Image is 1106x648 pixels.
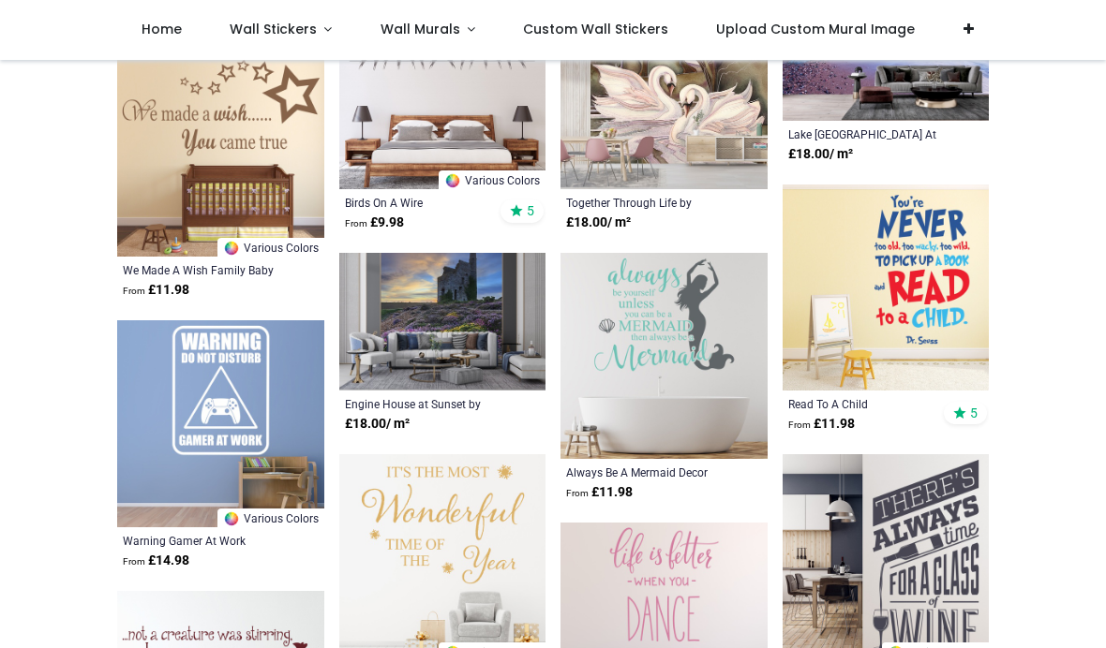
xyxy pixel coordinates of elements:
[788,415,855,434] strong: £ 11.98
[788,145,853,164] strong: £ 18.00 / m²
[566,464,723,479] a: Always Be A Mermaid Decor Quote
[788,396,945,411] a: Read To A Child [PERSON_NAME] Quote
[339,253,546,391] img: Engine House at Sunset Wall Mural by Andrew Ray
[117,320,324,527] img: Warning Gamer At Work Gamiing Kids Wall Sticker
[560,253,768,460] img: Always Be A Mermaid Decor Quote Wall Sticker
[566,488,589,498] span: From
[716,20,915,38] span: Upload Custom Mural Image
[345,396,501,411] a: Engine House at Sunset by [PERSON_NAME]
[970,405,978,421] span: 5
[345,195,501,210] a: Birds On A Wire
[444,172,461,189] img: Color Wheel
[217,508,324,527] a: Various Colors
[123,286,145,296] span: From
[123,533,279,548] a: Warning Gamer At Work Gamiing Kids
[566,483,633,502] strong: £ 11.98
[223,510,240,527] img: Color Wheel
[123,262,279,277] a: We Made A Wish Family Baby Quote
[788,420,811,430] span: From
[783,184,990,391] img: Read To A Child Dr Seuss Quote Wall Sticker
[560,51,768,189] img: Together Through Life Wall Mural by Jody Bergsma
[123,552,189,570] strong: £ 14.98
[345,218,367,228] span: From
[345,214,404,232] strong: £ 9.98
[123,281,189,300] strong: £ 11.98
[566,195,723,210] a: Together Through Life by [PERSON_NAME]
[381,20,460,38] span: Wall Murals
[527,202,534,219] span: 5
[230,20,317,38] span: Wall Stickers
[566,214,631,232] strong: £ 18.00 / m²
[217,238,324,257] a: Various Colors
[788,126,945,141] a: Lake [GEOGRAPHIC_DATA] At [GEOGRAPHIC_DATA], [GEOGRAPHIC_DATA] by Design Pics
[123,556,145,567] span: From
[345,415,410,434] strong: £ 18.00 / m²
[523,20,668,38] span: Custom Wall Stickers
[439,170,546,189] a: Various Colors
[223,240,240,257] img: Color Wheel
[142,20,182,38] span: Home
[117,51,324,258] img: We Made A Wish Family Baby Quote Wall Sticker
